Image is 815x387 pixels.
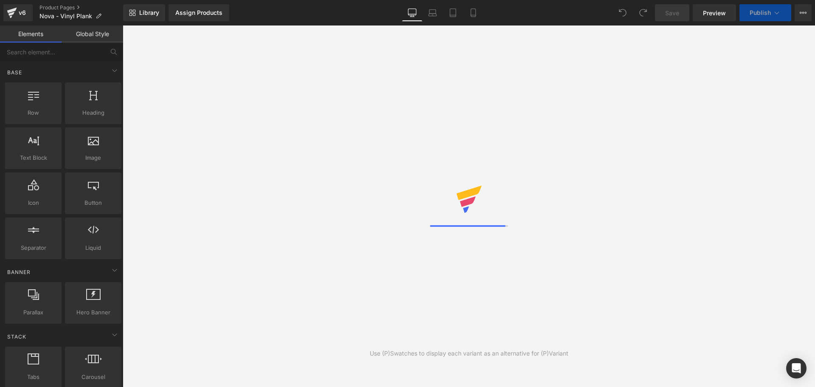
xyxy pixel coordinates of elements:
span: Banner [6,268,31,276]
a: Product Pages [39,4,123,11]
button: Publish [739,4,791,21]
a: Desktop [402,4,422,21]
span: Heading [67,108,119,117]
span: Preview [703,8,726,17]
span: Hero Banner [67,308,119,317]
a: Preview [693,4,736,21]
a: Mobile [463,4,483,21]
button: Undo [614,4,631,21]
span: Base [6,68,23,76]
span: Carousel [67,373,119,381]
span: Image [67,153,119,162]
div: Use (P)Swatches to display each variant as an alternative for (P)Variant [370,349,568,358]
div: Assign Products [175,9,222,16]
div: v6 [17,7,28,18]
span: Row [8,108,59,117]
span: Tabs [8,373,59,381]
span: Nova - Vinyl Plank [39,13,92,20]
a: Tablet [443,4,463,21]
div: Open Intercom Messenger [786,358,807,379]
a: v6 [3,4,33,21]
span: Text Block [8,153,59,162]
span: Button [67,198,119,207]
span: Stack [6,333,27,341]
span: Separator [8,243,59,252]
a: Laptop [422,4,443,21]
span: Icon [8,198,59,207]
span: Library [139,9,159,17]
span: Save [665,8,679,17]
button: Redo [635,4,652,21]
span: Parallax [8,308,59,317]
a: New Library [123,4,165,21]
a: Global Style [62,25,123,42]
span: Liquid [67,243,119,252]
button: More [795,4,812,21]
span: Publish [750,9,771,16]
